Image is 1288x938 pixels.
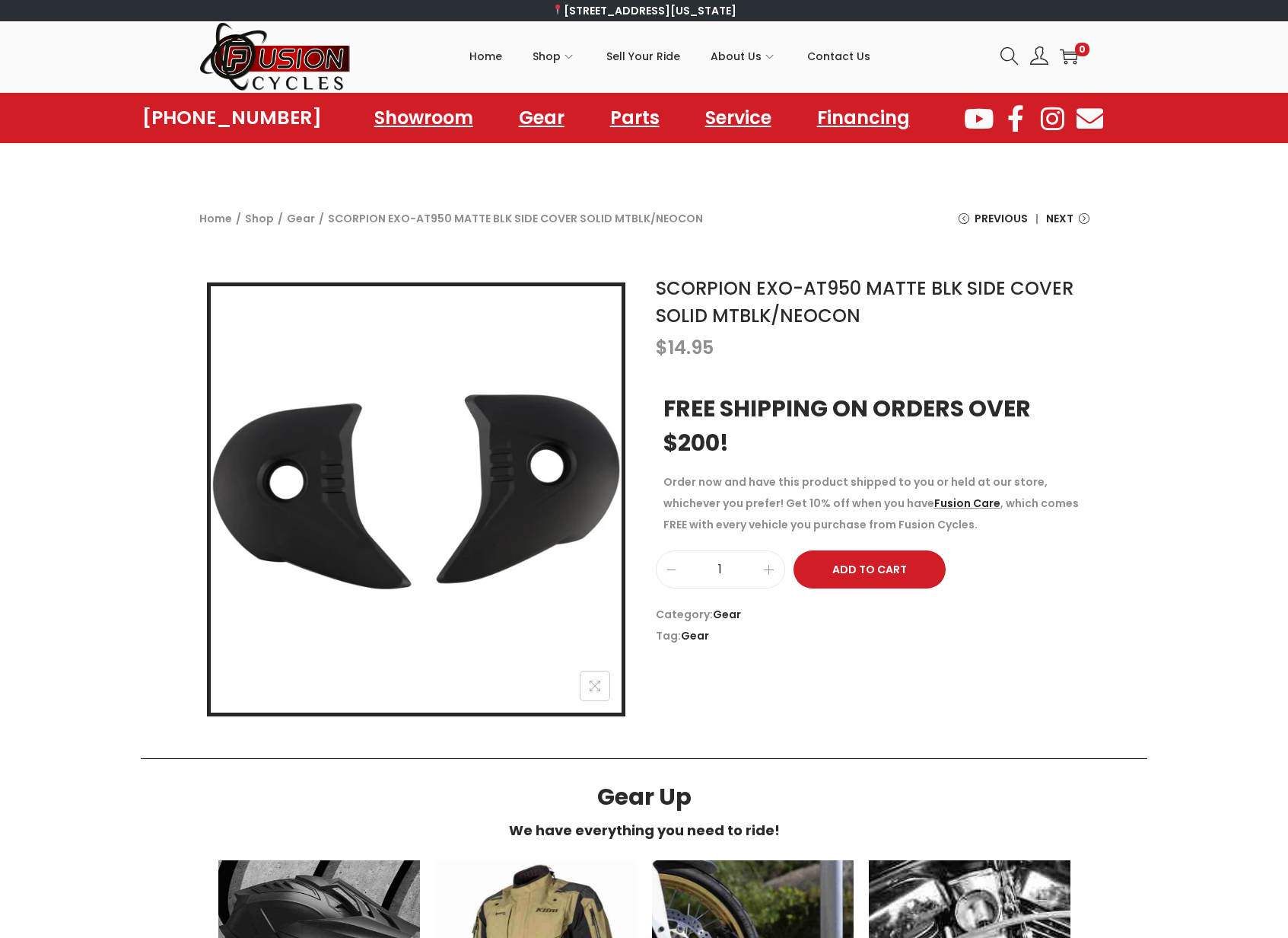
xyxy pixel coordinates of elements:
[469,22,502,91] a: Home
[15,824,1273,837] h6: We have everything you need to ride!
[359,100,925,136] nav: Menu
[959,208,1028,241] a: Previous
[713,607,741,622] a: Gear
[656,604,1089,625] span: Category:
[807,22,870,91] a: Contact Us
[319,208,324,229] span: /
[975,208,1028,229] span: Previous
[793,550,946,589] button: Add to Cart
[656,335,714,360] bdi: 14.95
[657,559,784,580] input: Product quantity
[690,100,787,136] a: Service
[711,22,777,91] a: About Us
[681,628,709,643] a: Gear
[1046,208,1089,241] a: Next
[359,100,488,136] a: Showroom
[656,625,1089,646] span: Tag:
[606,22,680,91] a: Sell Your Ride
[15,786,1273,809] h3: Gear Up
[469,37,502,75] span: Home
[807,37,870,75] span: Contact Us
[351,22,989,91] nav: Primary navigation
[504,100,580,136] a: Gear
[552,5,563,15] img: 📍
[552,3,736,18] a: [STREET_ADDRESS][US_STATE]
[711,37,762,75] span: About Us
[236,208,241,229] span: /
[663,391,1082,460] h3: FREE SHIPPING ON ORDERS OVER $200!
[1046,208,1073,229] span: Next
[533,22,576,91] a: Shop
[934,496,1000,511] a: Fusion Care
[278,208,283,229] span: /
[663,471,1082,535] p: Order now and have this product shipped to you or held at our store, whichever you prefer! Get 10...
[287,211,315,226] a: Gear
[656,335,668,360] span: $
[245,211,274,226] a: Shop
[802,100,925,136] a: Financing
[328,208,703,229] span: SCORPION EXO-AT950 MATTE BLK SIDE COVER SOLID MTBLK/NEOCON
[533,37,561,75] span: Shop
[595,100,675,136] a: Parts
[199,21,351,92] img: Woostify retina logo
[606,37,680,75] span: Sell Your Ride
[1060,47,1078,65] a: 0
[211,286,622,697] img: SCORPION EXO-AT950 MATTE BLK SIDE COVER SOLID MTBLK/NEOCON
[199,211,232,226] a: Home
[142,107,322,129] a: [PHONE_NUMBER]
